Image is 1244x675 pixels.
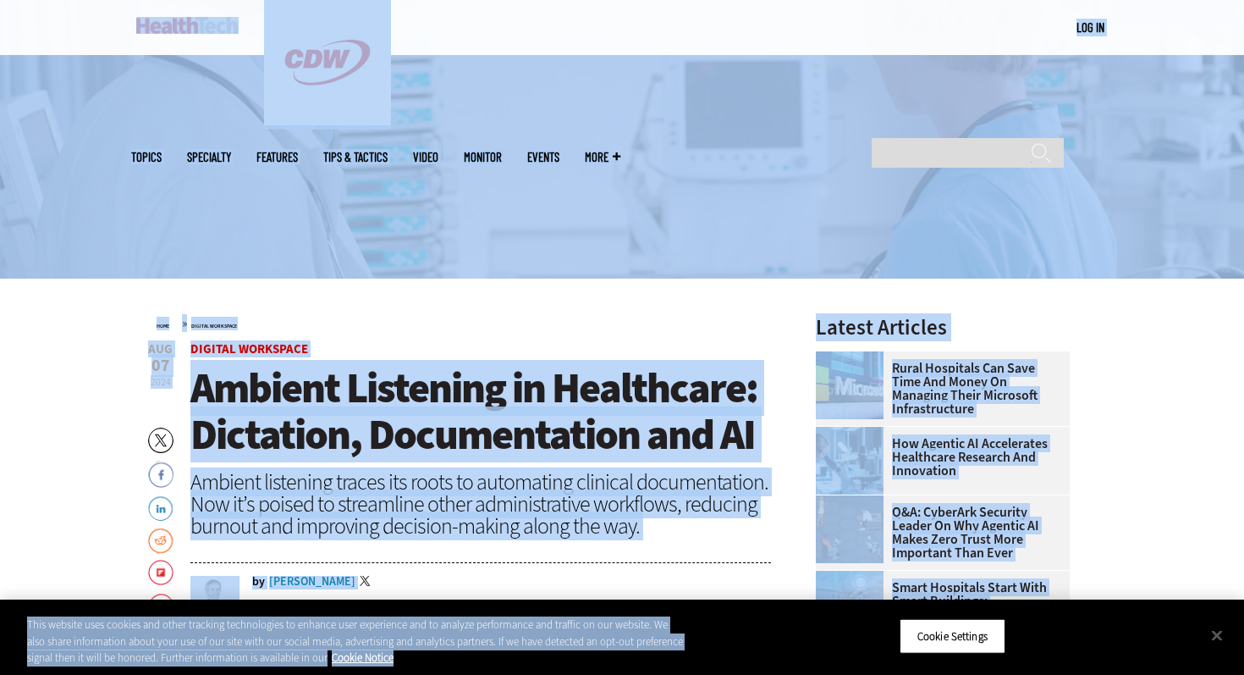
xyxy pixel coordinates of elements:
img: Microsoft building [816,351,883,419]
span: 2024 [151,375,171,389]
span: Ambient Listening in Healthcare: Dictation, Documentation and AI [190,360,757,462]
h3: Latest Articles [816,317,1070,338]
div: » [157,317,771,330]
img: Group of humans and robots accessing a network [816,495,883,563]
a: scientist looks through microscope in lab [816,427,892,440]
span: Aug [148,343,173,356]
a: [PERSON_NAME] [269,576,355,588]
a: Twitter [360,576,375,589]
a: Digital Workspace [190,340,308,357]
a: More information about your privacy [332,650,394,665]
img: Home [136,17,239,34]
span: by [252,576,265,588]
span: More [585,151,620,163]
a: Video [413,151,438,163]
a: Log in [1076,19,1104,35]
a: Rural Hospitals Can Save Time and Money on Managing Their Microsoft Infrastructure [816,362,1060,416]
a: Smart Hospitals Start With Smart Buildings: Automation's Role in Patient-Centric Care [816,581,1060,635]
a: Events [527,151,559,163]
a: CDW [264,112,391,130]
img: Brian Eastwood [190,576,239,625]
a: Smart hospital [816,571,892,584]
button: Cookie Settings [900,618,1005,654]
a: Tips & Tactics [323,151,388,163]
a: Group of humans and robots accessing a network [816,495,892,509]
button: Close [1198,617,1236,654]
a: How Agentic AI Accelerates Healthcare Research and Innovation [816,437,1060,478]
div: User menu [1076,19,1104,36]
img: scientist looks through microscope in lab [816,427,883,495]
div: Ambient listening traces its roots to automating clinical documentation. Now it’s poised to strea... [190,471,771,537]
a: MonITor [464,151,502,163]
a: Features [256,151,298,163]
a: Home [157,323,169,329]
span: 07 [148,357,173,374]
a: Microsoft building [816,351,892,365]
a: Q&A: CyberArk Security Leader on Why Agentic AI Makes Zero Trust More Important Than Ever [816,506,1060,560]
div: This website uses cookies and other tracking technologies to enhance user experience and to analy... [27,617,685,667]
span: Topics [131,151,162,163]
img: Smart hospital [816,571,883,639]
span: Specialty [187,151,231,163]
a: Digital Workspace [191,323,237,329]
